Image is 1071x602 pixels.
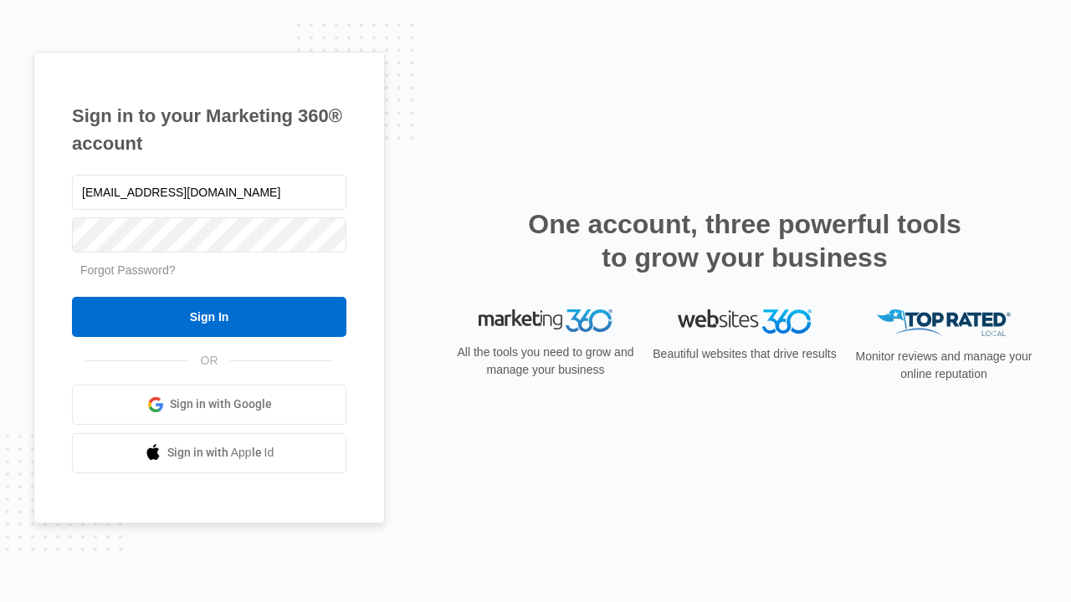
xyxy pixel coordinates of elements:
[523,207,966,274] h2: One account, three powerful tools to grow your business
[72,175,346,210] input: Email
[80,263,176,277] a: Forgot Password?
[479,309,612,333] img: Marketing 360
[167,444,274,462] span: Sign in with Apple Id
[72,385,346,425] a: Sign in with Google
[72,102,346,157] h1: Sign in to your Marketing 360® account
[452,344,639,379] p: All the tools you need to grow and manage your business
[72,433,346,473] a: Sign in with Apple Id
[72,297,346,337] input: Sign In
[170,395,272,413] span: Sign in with Google
[651,345,838,363] p: Beautiful websites that drive results
[189,352,230,370] span: OR
[678,309,812,334] img: Websites 360
[877,309,1011,337] img: Top Rated Local
[850,348,1038,383] p: Monitor reviews and manage your online reputation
